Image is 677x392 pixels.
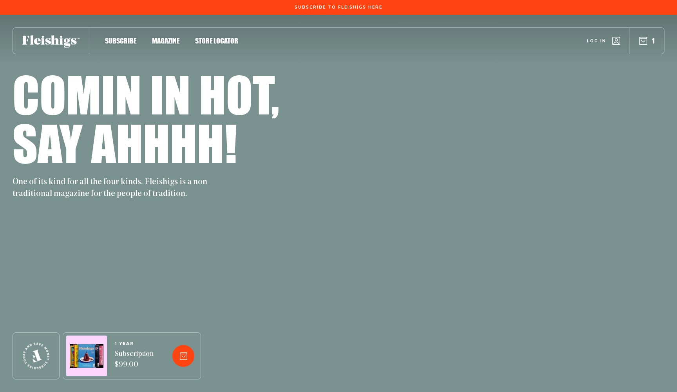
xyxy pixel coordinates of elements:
[293,5,384,9] a: Subscribe To Fleishigs Here
[639,36,655,45] button: 1
[152,35,179,46] a: Magazine
[295,5,382,10] span: Subscribe To Fleishigs Here
[70,344,103,368] img: Magazines image
[587,37,620,45] a: Log in
[13,118,237,167] h1: Say ahhhh!
[115,341,154,370] a: 1 YEARSubscription $99.00
[13,176,216,200] p: One of its kind for all the four kinds. Fleishigs is a non-traditional magazine for the people of...
[13,70,279,118] h1: Comin in hot,
[105,36,136,45] span: Subscribe
[115,341,154,346] span: 1 YEAR
[195,35,238,46] a: Store locator
[115,349,154,370] span: Subscription $99.00
[105,35,136,46] a: Subscribe
[195,36,238,45] span: Store locator
[152,36,179,45] span: Magazine
[587,38,606,44] span: Log in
